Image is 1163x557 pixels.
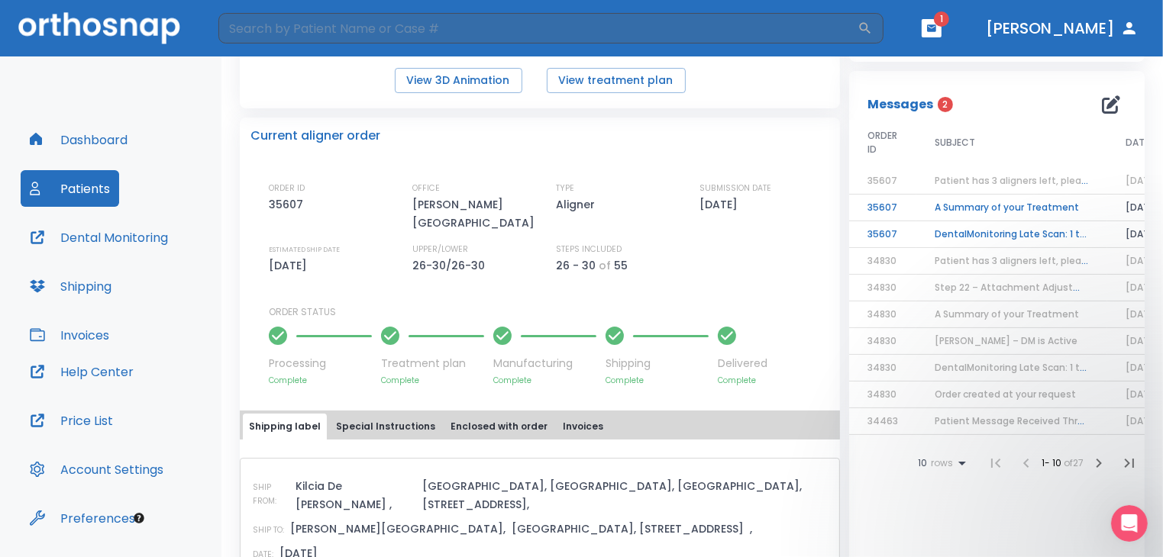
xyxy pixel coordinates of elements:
[849,195,916,221] td: 35607
[243,414,837,439] div: tabs
[1126,414,1158,427] span: [DATE]
[21,353,143,390] button: Help Center
[935,388,1076,401] span: Order created at your request
[21,317,118,353] button: Invoices
[935,136,975,150] span: SUBJECT
[867,254,896,267] span: 34830
[493,375,596,386] p: Complete
[381,375,484,386] p: Complete
[290,520,506,538] p: [PERSON_NAME][GEOGRAPHIC_DATA],
[599,256,611,275] p: of
[718,375,767,386] p: Complete
[614,256,628,275] p: 55
[269,243,340,256] p: ESTIMATED SHIP DATE
[1126,254,1158,267] span: [DATE]
[412,195,542,232] p: [PERSON_NAME][GEOGRAPHIC_DATA]
[918,458,927,468] span: 10
[21,451,173,488] button: Account Settings
[916,221,1107,248] td: DentalMonitoring Late Scan: 1 to 2 Weeks Notification
[556,256,596,275] p: 26 - 30
[21,402,122,439] button: Price List
[21,219,177,256] button: Dental Monitoring
[1126,388,1158,401] span: [DATE]
[934,11,949,27] span: 1
[218,13,858,43] input: Search by Patient Name or Case #
[1126,174,1158,187] span: [DATE]
[557,414,609,439] button: Invoices
[867,174,897,187] span: 35607
[18,12,180,43] img: Orthosnap
[1064,456,1084,469] span: of 27
[330,414,441,439] button: Special Instructions
[938,97,953,112] span: 2
[269,256,312,275] p: [DATE]
[927,458,953,468] span: rows
[1111,505,1148,542] iframe: Intercom live chat
[412,243,468,256] p: UPPER/LOWER
[1126,136,1149,150] span: DATE
[867,334,896,347] span: 34830
[935,334,1077,347] span: [PERSON_NAME] – DM is Active
[980,14,1145,42] button: [PERSON_NAME]
[493,356,596,372] p: Manufacturing
[21,500,144,536] button: Preferences
[867,129,898,156] span: ORDER ID
[867,361,896,374] span: 34830
[867,388,896,401] span: 34830
[606,375,709,386] p: Complete
[1126,307,1158,320] span: [DATE]
[269,356,372,372] p: Processing
[556,243,622,256] p: STEPS INCLUDED
[556,195,600,214] p: Aligner
[1126,281,1158,294] span: [DATE]
[250,127,380,145] p: Current aligner order
[132,511,146,525] div: Tooltip anchor
[1042,456,1064,469] span: 1 - 10
[867,95,933,114] p: Messages
[412,182,440,195] p: OFFICE
[1126,334,1158,347] span: [DATE]
[699,182,771,195] p: SUBMISSION DATE
[935,307,1079,320] span: A Summary of your Treatment
[867,307,896,320] span: 34830
[269,375,372,386] p: Complete
[21,170,119,207] button: Patients
[547,68,686,93] button: View treatment plan
[718,356,767,372] p: Delivered
[381,356,484,372] p: Treatment plan
[253,481,289,508] p: SHIP FROM:
[253,523,284,537] p: SHIP TO:
[444,414,554,439] button: Enclosed with order
[269,305,829,319] p: ORDER STATUS
[606,356,709,372] p: Shipping
[21,121,137,158] button: Dashboard
[422,477,827,514] p: [GEOGRAPHIC_DATA], [GEOGRAPHIC_DATA], [GEOGRAPHIC_DATA], [STREET_ADDRESS],
[699,195,743,214] p: [DATE]
[296,477,416,514] p: Kilcia De [PERSON_NAME] ,
[21,268,121,304] button: Shipping
[243,414,327,439] button: Shipping label
[1126,361,1158,374] span: [DATE]
[269,195,309,214] p: 35607
[916,195,1107,221] td: A Summary of your Treatment
[867,281,896,294] span: 34830
[867,414,898,427] span: 34463
[556,182,574,195] p: TYPE
[935,281,1100,294] span: Step 22 – Attachment Adjustment
[512,520,752,538] p: [GEOGRAPHIC_DATA], [STREET_ADDRESS] ,
[395,68,522,93] button: View 3D Animation
[269,182,305,195] p: ORDER ID
[849,221,916,248] td: 35607
[412,256,490,275] p: 26-30/26-30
